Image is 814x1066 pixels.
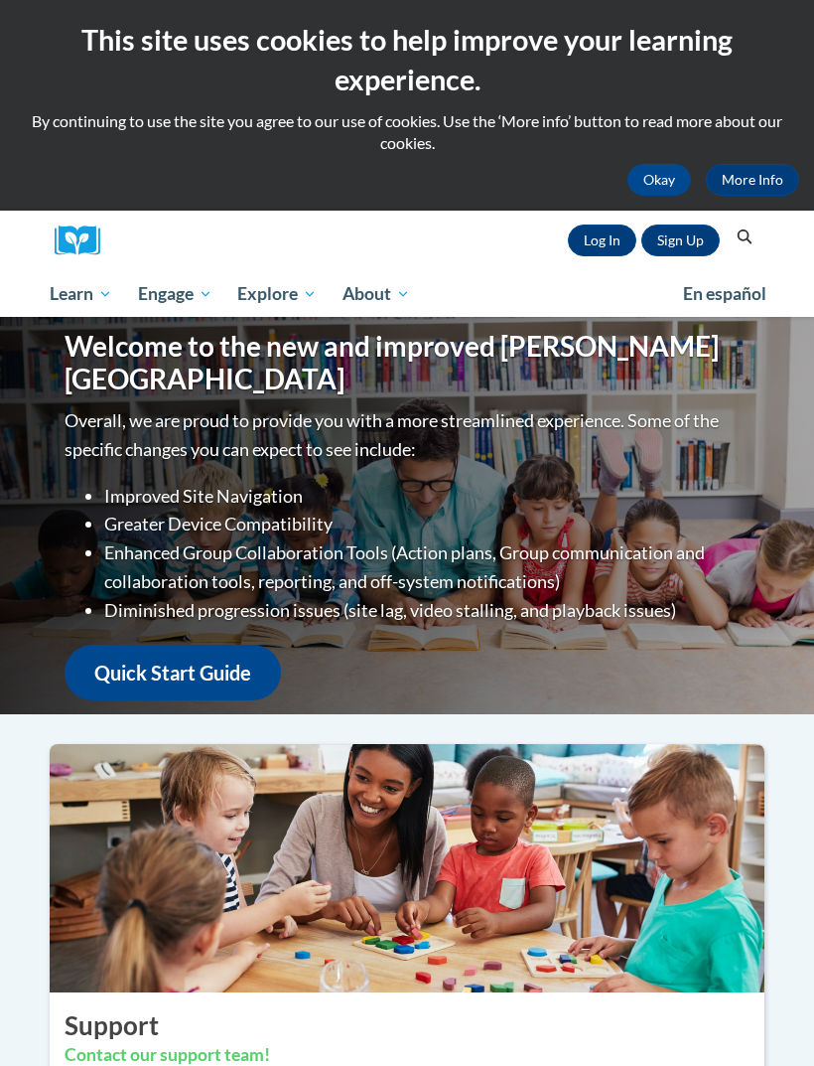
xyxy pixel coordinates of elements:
img: ... [35,744,779,992]
li: Enhanced Group Collaboration Tools (Action plans, Group communication and collaboration tools, re... [104,538,749,596]
span: En español [683,283,766,304]
div: Main menu [35,271,779,317]
button: Okay [627,164,691,196]
a: Register [641,225,720,256]
a: About [330,271,423,317]
a: Cox Campus [55,226,114,256]
span: About [342,282,410,306]
button: Search [730,226,759,249]
span: Explore [237,282,317,306]
li: Improved Site Navigation [104,482,749,511]
span: Engage [138,282,212,306]
p: Overall, we are proud to provide you with a more streamlined experience. Some of the specific cha... [65,406,749,464]
li: Greater Device Compatibility [104,510,749,538]
a: Explore [224,271,330,317]
a: More Info [706,164,799,196]
h2: This site uses cookies to help improve your learning experience. [15,20,799,100]
h1: Welcome to the new and improved [PERSON_NAME][GEOGRAPHIC_DATA] [65,330,749,396]
a: Log In [568,225,636,256]
a: Quick Start Guide [65,645,281,701]
a: Engage [125,271,225,317]
img: Logo brand [55,226,114,256]
a: Learn [37,271,125,317]
a: En español [670,273,779,315]
p: By continuing to use the site you agree to our use of cookies. Use the ‘More info’ button to read... [15,110,799,154]
span: Learn [50,282,112,306]
h2: Support [65,1007,749,1043]
li: Diminished progression issues (site lag, video stalling, and playback issues) [104,596,749,625]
